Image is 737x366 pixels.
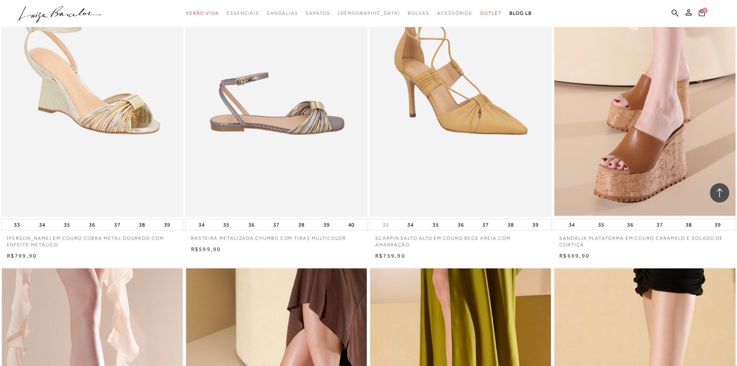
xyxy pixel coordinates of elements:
span: R$599,90 [191,246,221,252]
button: 38 [137,219,147,230]
button: 35 [596,219,607,230]
button: 35 [62,219,72,230]
button: 36 [87,219,97,230]
button: 38 [505,219,516,230]
span: 0 [702,8,708,13]
span: R$759,90 [375,253,405,259]
a: noSubCategoriesText [437,6,472,21]
a: SCARPIN SALTO ALTO EM COURO BEGE AREIA COM AMARRAÇÃO [369,230,552,248]
button: 36 [246,219,257,230]
button: 36 [455,219,466,230]
button: 37 [112,219,123,230]
button: 39 [162,219,173,230]
span: Essenciais [227,10,259,16]
button: 39 [321,219,332,230]
button: 38 [683,219,694,230]
span: Sapatos [306,10,330,16]
a: noSubCategoriesText [408,6,429,21]
button: 37 [271,219,282,230]
button: 39 [712,219,723,230]
button: 40 [346,219,357,230]
a: noSubCategoriesText [227,6,259,21]
a: noSubCategoriesText [480,6,502,21]
a: [PERSON_NAME] EM COURO COBRA METAL DOURADO COM ENFEITE METÁLICO [1,230,183,248]
a: noSubCategoriesText [267,6,298,21]
span: Sandálias [267,10,298,16]
button: 34 [405,219,416,230]
span: Acessórios [437,10,472,16]
span: [DEMOGRAPHIC_DATA] [338,10,400,16]
span: Bolsas [408,10,429,16]
button: 35 [221,219,232,230]
button: 39 [530,219,541,230]
button: 37 [480,219,491,230]
button: 34 [196,219,207,230]
button: 36 [625,219,636,230]
a: SANDÁLIA PLATAFORMA EM COURO CARAMELO E SOLADO DE CORTIÇA [554,230,736,248]
button: 37 [654,219,665,230]
a: RASTEIRA METALIZADA CHUMBO COM TIRAS MULTICOLOR [185,230,368,242]
button: 33 [380,221,391,229]
button: 0 [696,9,707,19]
button: 34 [37,219,48,230]
span: BLOG LB [510,10,532,16]
a: BLOG LB [510,6,532,21]
span: Outlet [480,10,502,16]
span: R$799,90 [7,253,37,259]
button: 34 [566,219,577,230]
button: 33 [12,219,22,230]
a: noSubCategoriesText [306,6,330,21]
span: R$699,90 [559,253,590,259]
a: noSubCategoriesText [338,6,400,21]
button: 35 [430,219,441,230]
span: Verão Viva [186,10,219,16]
button: 38 [296,219,307,230]
a: noSubCategoriesText [186,6,219,21]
